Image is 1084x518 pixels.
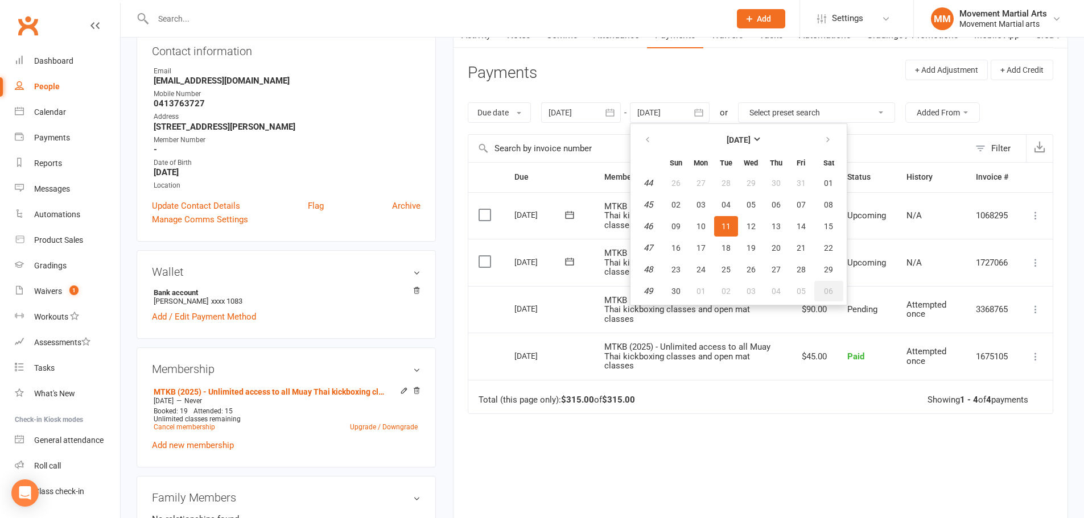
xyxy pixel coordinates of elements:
[671,200,681,209] span: 02
[747,243,756,252] span: 19
[824,287,833,296] span: 06
[696,287,706,296] span: 01
[154,387,389,396] a: MTKB (2025) - Unlimited access to all Muay Thai kickboxing classes and open mat classes
[714,281,738,301] button: 02
[670,159,682,167] small: Sunday
[824,243,833,252] span: 22
[34,363,55,372] div: Tasks
[15,330,120,355] a: Assessments
[604,201,770,230] span: MTKB (2025) - Unlimited access to all Muay Thai kickboxing classes and open mat classes
[154,397,174,405] span: [DATE]
[514,253,567,271] div: [DATE]
[468,64,537,82] h3: Payments
[931,7,954,30] div: MM
[905,102,980,123] button: Added From
[34,436,104,445] div: General attendance
[814,194,843,215] button: 08
[154,415,241,423] span: Unlimited classes remaining
[814,259,843,280] button: 29
[152,287,421,307] li: [PERSON_NAME]
[154,423,215,431] a: Cancel membership
[514,347,567,364] div: [DATE]
[788,286,837,333] td: $90.00
[689,259,713,280] button: 24
[906,300,946,320] span: Attempted once
[34,184,70,193] div: Messages
[392,199,421,213] a: Archive
[847,258,886,268] span: Upcoming
[34,133,70,142] div: Payments
[991,142,1011,155] div: Filter
[664,216,688,237] button: 09
[764,216,788,237] button: 13
[15,125,120,151] a: Payments
[34,56,73,65] div: Dashboard
[689,238,713,258] button: 17
[154,111,421,122] div: Address
[308,199,324,213] a: Flag
[602,395,635,405] strong: $315.00
[824,265,833,274] span: 29
[152,491,421,504] h3: Family Members
[15,151,120,176] a: Reports
[34,389,75,398] div: What's New
[154,180,421,191] div: Location
[671,265,681,274] span: 23
[970,135,1026,162] button: Filter
[739,194,763,215] button: 05
[604,248,770,277] span: MTKB (2025) - Unlimited access to all Muay Thai kickboxing classes and open mat classes
[722,265,731,274] span: 25
[739,281,763,301] button: 03
[152,199,240,213] a: Update Contact Details
[714,259,738,280] button: 25
[671,222,681,231] span: 09
[15,48,120,74] a: Dashboard
[664,281,688,301] button: 30
[720,159,732,167] small: Tuesday
[15,253,120,279] a: Gradings
[714,238,738,258] button: 18
[722,287,731,296] span: 02
[722,243,731,252] span: 18
[747,179,756,188] span: 29
[797,243,806,252] span: 21
[788,333,837,380] td: $45.00
[150,11,722,27] input: Search...
[847,351,864,362] span: Paid
[34,107,66,117] div: Calendar
[664,259,688,280] button: 23
[720,106,728,119] div: or
[479,395,635,405] div: Total (this page only): of
[696,179,706,188] span: 27
[747,265,756,274] span: 26
[991,60,1053,80] button: + Add Credit
[837,163,896,192] th: Status
[906,258,922,268] span: N/A
[696,222,706,231] span: 10
[468,135,970,162] input: Search by invoice number
[814,238,843,258] button: 22
[154,122,421,132] strong: [STREET_ADDRESS][PERSON_NAME]
[789,216,813,237] button: 14
[644,200,653,210] em: 45
[211,297,242,305] span: xxxx 1083
[152,310,256,324] a: Add / Edit Payment Method
[151,396,421,405] div: —
[959,19,1047,29] div: Movement Martial arts
[664,173,688,193] button: 26
[514,300,567,317] div: [DATE]
[152,363,421,375] h3: Membership
[644,264,653,275] em: 48
[34,159,62,168] div: Reports
[154,76,421,86] strong: [EMAIL_ADDRESS][DOMAIN_NAME]
[772,287,781,296] span: 04
[739,216,763,237] button: 12
[747,222,756,231] span: 12
[514,206,567,223] div: [DATE]
[814,281,843,301] button: 06
[644,178,653,188] em: 44
[905,60,988,80] button: + Add Adjustment
[896,163,966,192] th: History
[696,265,706,274] span: 24
[824,222,833,231] span: 15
